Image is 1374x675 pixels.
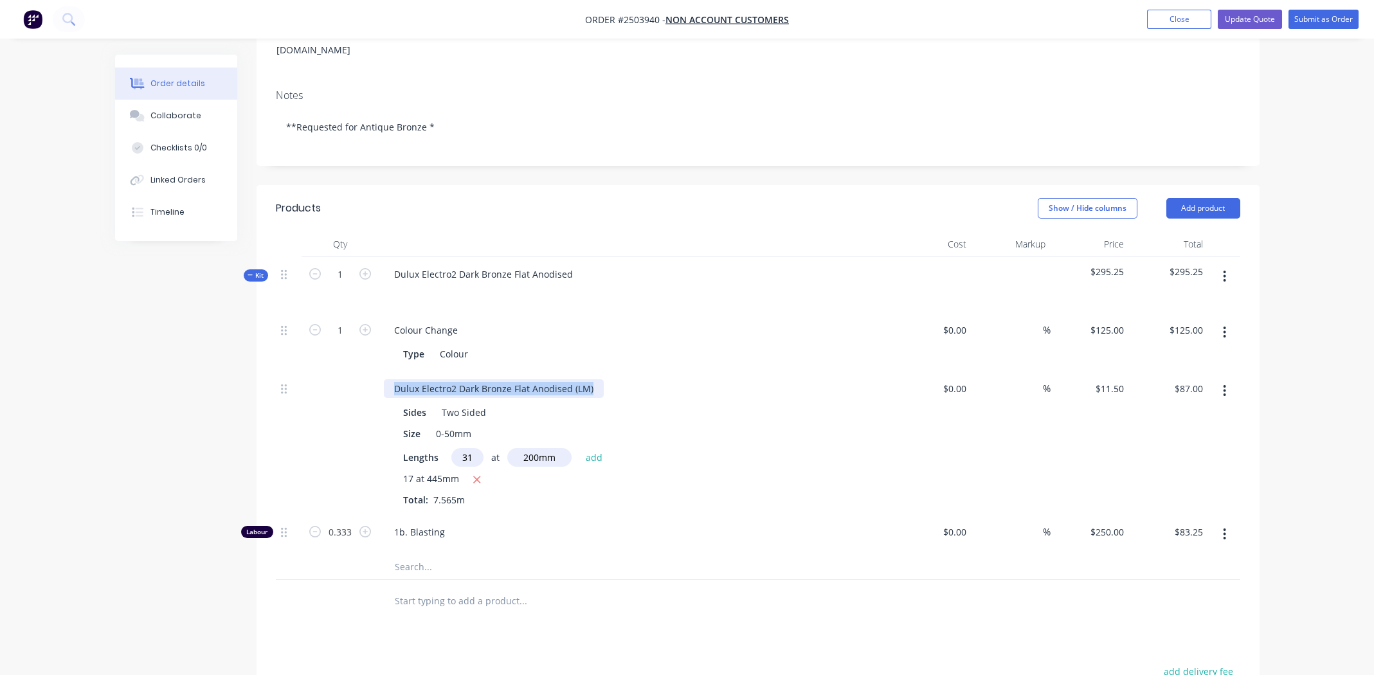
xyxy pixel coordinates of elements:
[1166,198,1240,219] button: Add product
[1147,10,1211,29] button: Close
[248,271,264,280] span: Kit
[150,78,205,89] div: Order details
[150,142,207,154] div: Checklists 0/0
[1129,231,1208,257] div: Total
[1288,10,1359,29] button: Submit as Order
[394,525,888,539] span: 1b. Blasting
[1218,10,1282,29] button: Update Quote
[398,345,429,363] div: Type
[579,448,610,465] button: add
[1043,381,1051,396] span: %
[150,174,206,186] div: Linked Orders
[972,231,1051,257] div: Markup
[394,553,651,579] input: Search...
[403,494,428,506] span: Total:
[115,132,237,164] button: Checklists 0/0
[893,231,972,257] div: Cost
[115,164,237,196] button: Linked Orders
[276,107,1240,147] div: **Requested for Antique Bronze *
[384,265,583,283] div: Dulux Electro2 Dark Bronze Flat Anodised
[244,269,268,282] div: Kit
[1043,323,1051,337] span: %
[1134,265,1203,278] span: $295.25
[437,403,491,422] div: Two Sided
[585,14,665,26] span: Order #2503940 -
[431,424,476,443] div: 0-50mm
[276,89,1240,102] div: Notes
[115,196,237,228] button: Timeline
[115,100,237,132] button: Collaborate
[403,472,459,488] span: 17 at 445mm
[276,201,321,216] div: Products
[398,424,426,443] div: Size
[150,110,201,122] div: Collaborate
[150,206,185,218] div: Timeline
[1043,525,1051,539] span: %
[398,403,431,422] div: Sides
[491,451,500,464] span: at
[665,14,789,26] a: Non account customers
[428,494,470,506] span: 7.565m
[1056,265,1125,278] span: $295.25
[384,321,468,339] div: Colour Change
[1038,198,1137,219] button: Show / Hide columns
[394,588,651,613] input: Start typing to add a product...
[276,23,383,59] div: [EMAIL_ADDRESS][DOMAIN_NAME]
[1051,231,1130,257] div: Price
[403,451,438,464] span: Lengths
[23,10,42,29] img: Factory
[115,67,237,100] button: Order details
[241,526,273,538] div: Labour
[302,231,379,257] div: Qty
[384,379,604,398] div: Dulux Electro2 Dark Bronze Flat Anodised (LM)
[435,345,473,363] div: Colour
